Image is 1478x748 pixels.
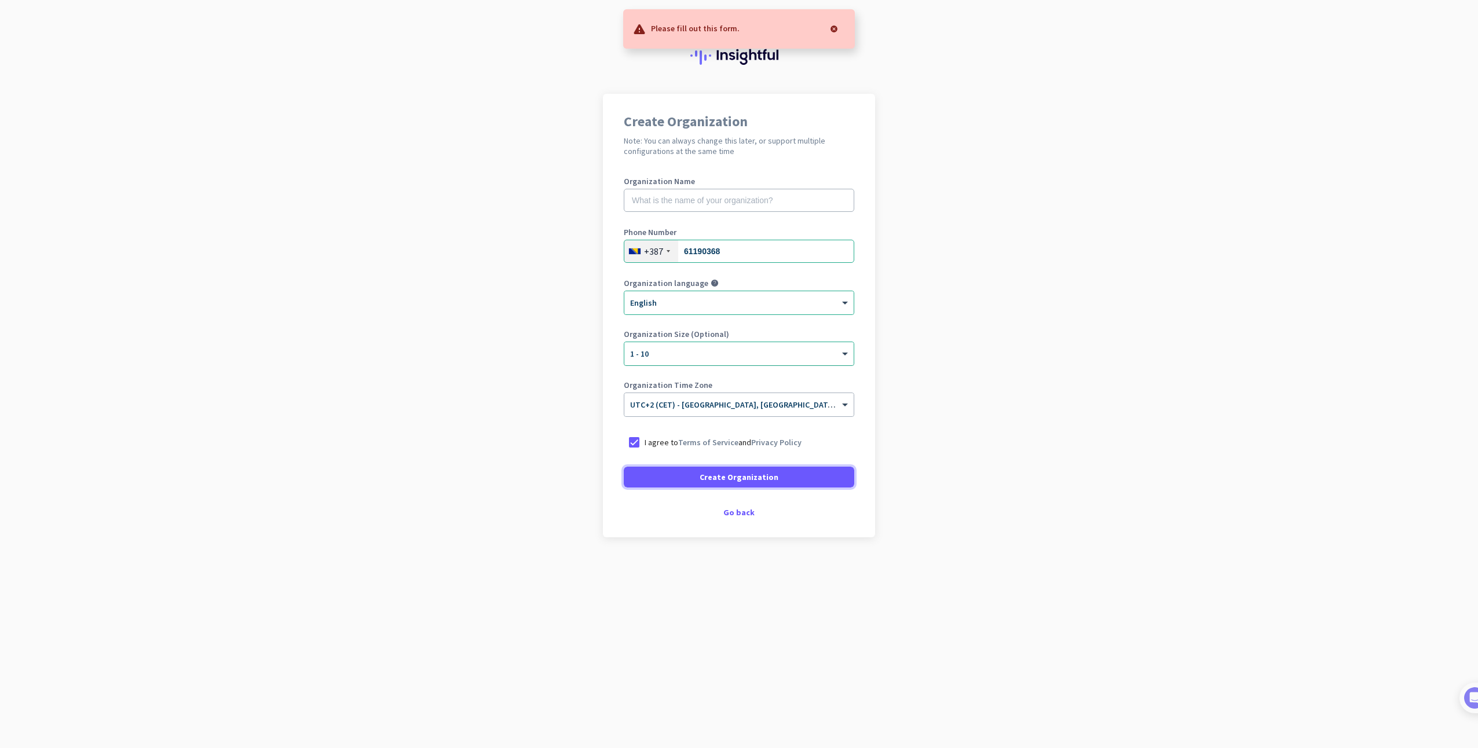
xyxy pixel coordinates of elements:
[751,437,802,448] a: Privacy Policy
[624,177,854,185] label: Organization Name
[690,46,788,65] img: Insightful
[644,245,663,257] div: +387
[700,471,778,483] span: Create Organization
[645,437,802,448] p: I agree to and
[651,22,740,34] p: Please fill out this form.
[624,189,854,212] input: What is the name of your organization?
[624,330,854,338] label: Organization Size (Optional)
[624,135,854,156] h2: Note: You can always change this later, or support multiple configurations at the same time
[624,279,708,287] label: Organization language
[624,467,854,487] button: Create Organization
[624,508,854,516] div: Go back
[624,240,854,263] input: 30 212-345
[624,115,854,129] h1: Create Organization
[624,381,854,389] label: Organization Time Zone
[711,279,719,287] i: help
[624,228,854,236] label: Phone Number
[678,437,738,448] a: Terms of Service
